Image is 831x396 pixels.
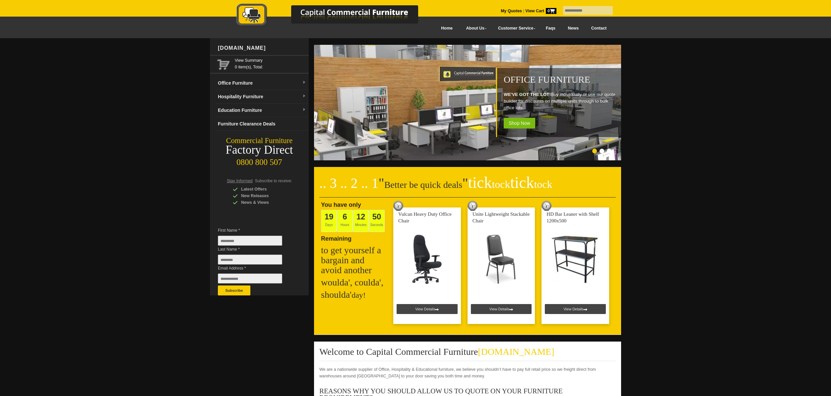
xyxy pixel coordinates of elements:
input: First Name * [218,236,282,246]
li: Page dot 2 [600,149,604,153]
img: dropdown [302,81,306,85]
span: 19 [325,212,334,221]
a: About Us [459,21,491,36]
span: Hours [337,210,353,232]
span: Stay Informed [227,179,253,183]
span: 12 [356,212,365,221]
img: dropdown [302,94,306,98]
a: Contact [585,21,613,36]
div: News & Views [233,199,296,206]
strong: WE'VE GOT THE LOT! [504,92,551,97]
span: Days [321,210,337,232]
span: Minutes [353,210,369,232]
span: Last Name * [218,246,292,253]
input: Last Name * [218,255,282,265]
span: day! [352,291,366,299]
li: Page dot 3 [607,149,611,153]
div: Commercial Furniture [210,136,309,145]
div: New Releases [233,193,296,199]
a: View Summary [235,57,306,64]
span: tock [534,178,552,190]
h2: shoulda' [321,290,387,300]
img: dropdown [302,108,306,112]
a: News [562,21,585,36]
a: View Cart0 [524,9,556,13]
span: First Name * [218,227,292,234]
span: You have only [321,201,361,208]
div: [DOMAIN_NAME] [215,38,309,58]
a: Hospitality Furnituredropdown [215,90,309,104]
span: 0 [546,8,556,14]
a: Faqs [540,21,562,36]
div: 0800 800 507 [210,154,309,167]
span: Remaining [321,233,352,242]
span: " [379,176,384,191]
a: Office Furniture WE'VE GOT THE LOT!Buy individually or use our quote builder for discounts on mul... [314,157,622,161]
img: tick tock deal clock [468,201,478,211]
strong: View Cart [525,9,556,13]
input: Email Address * [218,274,282,283]
img: Capital Commercial Furniture Logo [218,3,450,28]
img: tick tock deal clock [542,201,551,211]
span: tock [492,178,510,190]
h2: woulda', coulda', [321,277,387,287]
h2: Welcome to Capital Commercial Furniture [319,347,616,361]
h2: Better be quick deals [319,178,616,198]
button: Subscribe [218,285,250,295]
p: We are a nationwide supplier of Office, Hospitality & Educational furniture, we believe you shoul... [319,366,616,379]
a: My Quotes [501,9,522,13]
span: 50 [372,212,381,221]
a: Capital Commercial Furniture Logo [218,3,450,30]
li: Page dot 1 [592,149,597,153]
a: Furniture Clearance Deals [215,117,309,131]
span: tick tick [468,174,552,191]
img: tick tock deal clock [393,201,403,211]
h2: to get yourself a bargain and avoid another [321,245,387,275]
span: [DOMAIN_NAME] [478,347,554,357]
span: Subscribe to receive: [255,179,292,183]
div: Factory Direct [210,145,309,155]
a: Customer Service [491,21,540,36]
span: Email Address * [218,265,292,272]
span: " [462,176,552,191]
h1: Office Furniture [504,75,618,85]
span: Seconds [369,210,385,232]
div: Latest Offers [233,186,296,193]
span: Shop Now [504,118,535,128]
img: Office Furniture [314,45,622,160]
span: 6 [343,212,347,221]
p: Buy individually or use our quote builder for discounts on multiple units through to bulk office ... [504,91,618,111]
span: .. 3 .. 2 .. 1 [319,176,379,191]
span: 0 item(s), Total: [235,57,306,69]
a: Education Furnituredropdown [215,104,309,117]
a: Office Furnituredropdown [215,76,309,90]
